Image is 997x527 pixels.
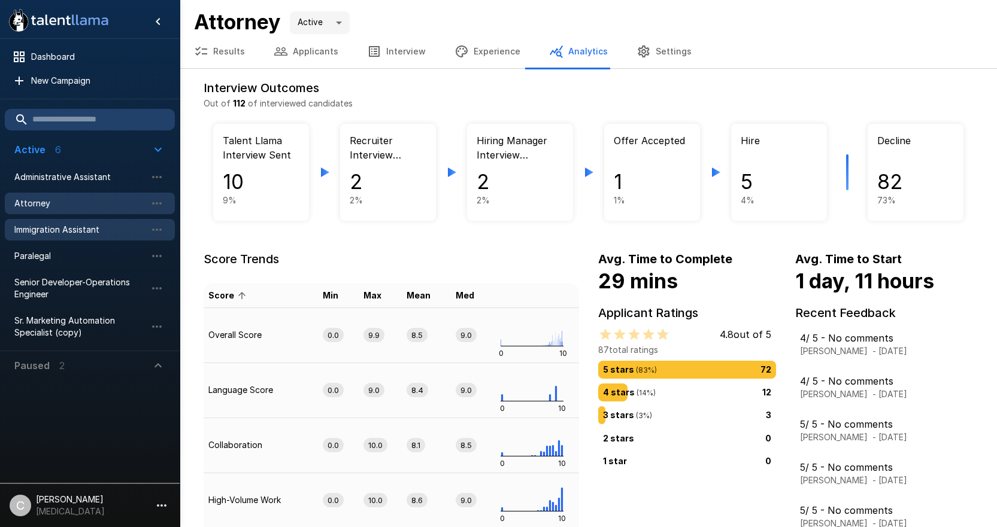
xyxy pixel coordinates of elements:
[407,288,446,303] span: Mean
[204,418,318,473] td: Collaboration
[499,403,504,412] tspan: 0
[223,194,299,206] p: 9 %
[795,269,934,293] b: 1 day, 11 hours
[795,370,973,404] button: 4/ 5 - No comments[PERSON_NAME]- [DATE]
[499,458,504,467] tspan: 0
[363,495,387,506] span: 10.0
[498,348,503,357] tspan: 0
[363,385,384,396] span: 9.0
[323,385,344,396] span: 0.0
[363,288,397,303] span: Max
[877,194,954,206] p: 73 %
[603,363,657,376] p: 5 stars
[223,133,299,166] p: Talent Llama Interview Sent
[558,403,566,412] tspan: 10
[800,474,868,486] p: [PERSON_NAME]
[598,252,732,266] b: Avg. Time to Complete
[634,365,657,374] span: ( 83 %)
[622,35,706,68] button: Settings
[233,98,246,108] b: 112
[353,35,440,68] button: Interview
[350,133,426,166] p: Recruiter Interview Complete
[741,133,817,166] p: Hire
[323,288,354,303] span: Min
[456,288,490,303] span: Med
[741,194,817,206] p: 4 %
[204,307,318,362] td: Overall Score
[323,495,344,506] span: 0.0
[634,411,652,420] span: ( 3 %)
[762,386,771,399] p: 12
[208,288,250,303] span: Score
[598,344,771,356] p: 87 total ratings
[456,385,477,396] span: 9.0
[407,440,425,451] span: 8.1
[800,431,868,443] p: [PERSON_NAME]
[720,327,771,342] p: 4.8 out of 5
[603,409,652,422] p: 3 stars
[558,458,566,467] tspan: 10
[180,35,259,68] button: Results
[872,345,907,357] p: - [DATE]
[872,474,907,486] p: - [DATE]
[407,330,428,341] span: 8.5
[499,513,504,522] tspan: 0
[363,330,384,341] span: 9.9
[363,440,387,451] span: 10.0
[800,417,907,431] p: 5 / 5 - No comments
[558,513,566,522] tspan: 10
[323,440,344,451] span: 0.0
[877,169,954,194] h4: 82
[795,327,973,361] button: 4/ 5 - No comments[PERSON_NAME]- [DATE]
[800,345,868,357] p: [PERSON_NAME]
[800,331,907,345] p: 4 / 5 - No comments
[323,330,344,341] span: 0.0
[741,169,817,194] h4: 5
[477,133,563,166] p: Hiring Manager Interview Scheduled
[614,169,690,194] h4: 1
[800,374,907,388] p: 4 / 5 - No comments
[872,388,907,400] p: - [DATE]
[456,330,477,341] span: 9.0
[760,363,771,376] p: 72
[456,440,477,451] span: 8.5
[194,10,280,34] b: Attorney
[795,252,902,266] b: Avg. Time to Start
[598,303,776,322] h6: Applicant Ratings
[559,348,566,357] tspan: 10
[204,98,973,109] p: Out of of interviewed candidates
[290,11,350,34] div: Active
[800,460,907,474] p: 5 / 5 - No comments
[440,35,535,68] button: Experience
[259,35,353,68] button: Applicants
[765,431,771,444] p: 0
[204,249,579,269] h6: Score Trends
[872,431,907,443] p: - [DATE]
[635,388,656,397] span: ( 14 %)
[204,78,973,98] h6: Interview Outcomes
[223,169,299,194] h4: 10
[800,388,868,400] p: [PERSON_NAME]
[766,409,771,422] p: 3
[350,169,426,194] h4: 2
[456,495,477,506] span: 9.0
[535,35,622,68] button: Analytics
[407,495,428,506] span: 8.6
[598,269,678,293] b: 29 mins
[795,456,973,490] button: 5/ 5 - No comments[PERSON_NAME]- [DATE]
[603,386,656,399] p: 4 stars
[765,454,771,467] p: 0
[350,194,426,206] p: 2 %
[614,194,690,206] p: 1 %
[477,194,563,206] p: 2 %
[477,169,563,194] h4: 2
[877,133,954,166] p: Decline
[407,385,428,396] span: 8.4
[204,362,318,418] td: Language Score
[795,303,973,322] h6: Recent Feedback
[614,133,690,166] p: Offer Accepted
[603,431,634,444] p: 2 stars
[800,503,907,517] p: 5 / 5 - No comments
[795,413,973,447] button: 5/ 5 - No comments[PERSON_NAME]- [DATE]
[603,454,627,467] p: 1 star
